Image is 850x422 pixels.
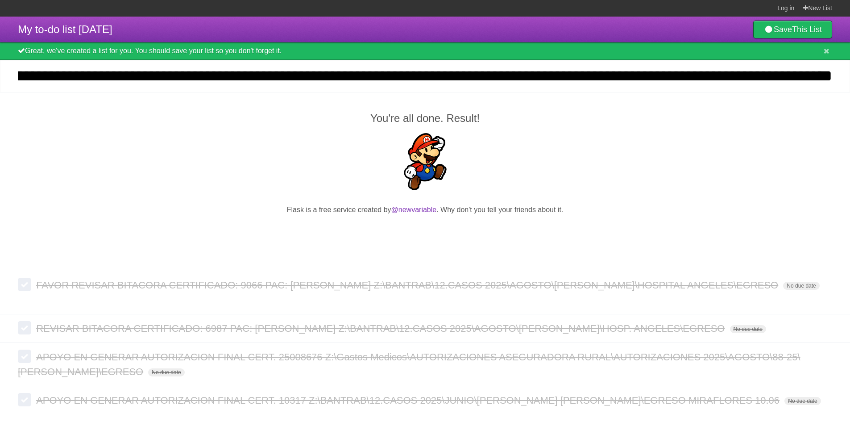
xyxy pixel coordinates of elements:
[753,21,832,38] a: SaveThis List
[18,110,832,126] h2: You're all done. Result!
[36,395,782,406] span: APOYO EN GENERAR AUTORIZACION FINAL CERT. 10317 Z:\BANTRAB\12.CASOS 2025\JUNIO\[PERSON_NAME] [PER...
[18,350,31,363] label: Done
[36,280,780,291] span: FAVOR REVISAR BITACORA CERTIFICADO: 9066 PAC: [PERSON_NAME] Z:\BANTRAB\12.CASOS 2025\AGOSTO\[PERS...
[36,323,727,334] span: REVISAR BITACORA CERTIFICADO: 6987 PAC: [PERSON_NAME] Z:\BANTRAB\12.CASOS 2025\AGOSTO\[PERSON_NAM...
[792,25,822,34] b: This List
[18,393,31,406] label: Done
[391,206,437,213] a: @newvariable
[18,278,31,291] label: Done
[18,23,112,35] span: My to-do list [DATE]
[148,368,184,376] span: No due date
[409,226,441,239] iframe: X Post Button
[397,133,454,190] img: Super Mario
[784,397,821,405] span: No due date
[18,351,800,377] span: APOYO EN GENERAR AUTORIZACION FINAL CERT. 25008676 Z:\Gastos Medicos\AUTORIZACIONES ASEGURADORA R...
[730,325,766,333] span: No due date
[18,205,832,215] p: Flask is a free service created by . Why don't you tell your friends about it.
[783,282,819,290] span: No due date
[18,321,31,334] label: Done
